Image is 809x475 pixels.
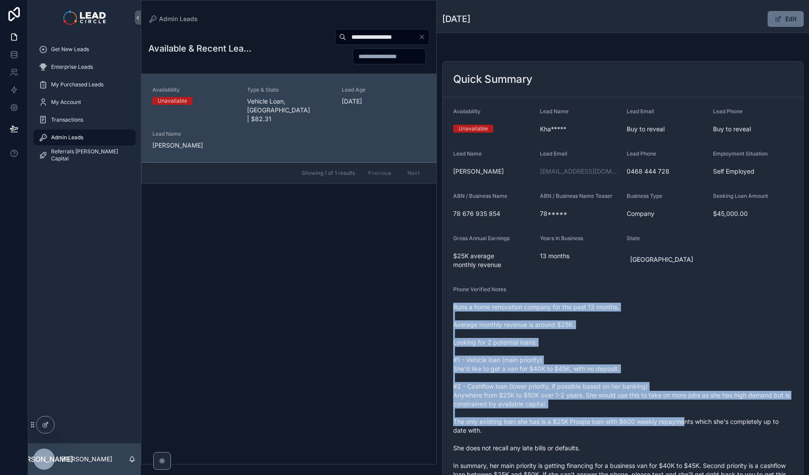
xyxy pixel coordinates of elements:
a: Admin Leads [148,15,198,23]
a: AvailabilityUnavailableType & StateVehicle Loan, [GEOGRAPHIC_DATA] | $82.31Lead Age[DATE]Lead Nam... [142,74,436,162]
span: Lead Email [627,108,654,115]
div: scrollable content [28,35,141,174]
span: $25K average monthly revenue [453,252,533,269]
a: [EMAIL_ADDRESS][DOMAIN_NAME] [540,167,620,176]
span: Availability [453,108,480,115]
h2: Quick Summary [453,72,532,86]
span: 78 676 935 854 [453,209,533,218]
span: Transactions [51,116,83,123]
span: $45,000.00 [713,209,793,218]
a: My Account [33,94,136,110]
span: Admin Leads [51,134,83,141]
span: [GEOGRAPHIC_DATA] [630,255,693,264]
span: Lead Email [540,150,567,157]
span: Enterprise Leads [51,63,93,71]
span: [PERSON_NAME] [453,167,533,176]
span: 0468 444 728 [627,167,706,176]
span: Seeking Loan Amount [713,193,768,199]
span: Lead Name [540,108,569,115]
span: ABN / Business Name Teaser [540,193,613,199]
span: Gross Annual Earnings [453,235,510,241]
span: [PERSON_NAME] [15,454,73,464]
span: Showing 1 of 1 results [302,170,355,177]
div: Unavailable [158,97,187,105]
span: Buy to reveal [713,125,793,134]
a: My Purchased Leads [33,77,136,93]
span: Admin Leads [159,15,198,23]
span: Phone Verified Notes [453,286,506,293]
a: Admin Leads [33,130,136,145]
a: Get New Leads [33,41,136,57]
a: Transactions [33,112,136,128]
span: Availability [152,86,236,93]
span: Lead Phone [627,150,656,157]
span: Lead Age [342,86,426,93]
button: Edit [768,11,804,27]
span: Lead Phone [713,108,743,115]
span: Lead Name [152,130,236,137]
a: Referrals [PERSON_NAME] Capital [33,147,136,163]
span: Business Type [627,193,662,199]
span: Referrals [PERSON_NAME] Capital [51,148,127,162]
span: [DATE] [342,97,426,106]
span: My Purchased Leads [51,81,103,88]
a: Enterprise Leads [33,59,136,75]
span: ABN / Business Name [453,193,507,199]
span: [PERSON_NAME] [152,141,236,150]
span: Buy to reveal [627,125,706,134]
span: Type & State [247,86,331,93]
h1: [DATE] [442,13,470,25]
img: App logo [63,11,105,25]
span: Years In Business [540,235,583,241]
span: Company [627,209,706,218]
span: 13 months [540,252,620,260]
span: Vehicle Loan, [GEOGRAPHIC_DATA] | $82.31 [247,97,331,123]
span: Get New Leads [51,46,89,53]
h1: Available & Recent Leads [148,42,251,55]
span: My Account [51,99,81,106]
button: Clear [418,33,429,41]
span: Self Employed [713,167,793,176]
span: Lead Name [453,150,482,157]
span: State [627,235,640,241]
div: Unavailable [458,125,488,133]
p: [PERSON_NAME] [62,455,112,464]
span: Employment Situation [713,150,768,157]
